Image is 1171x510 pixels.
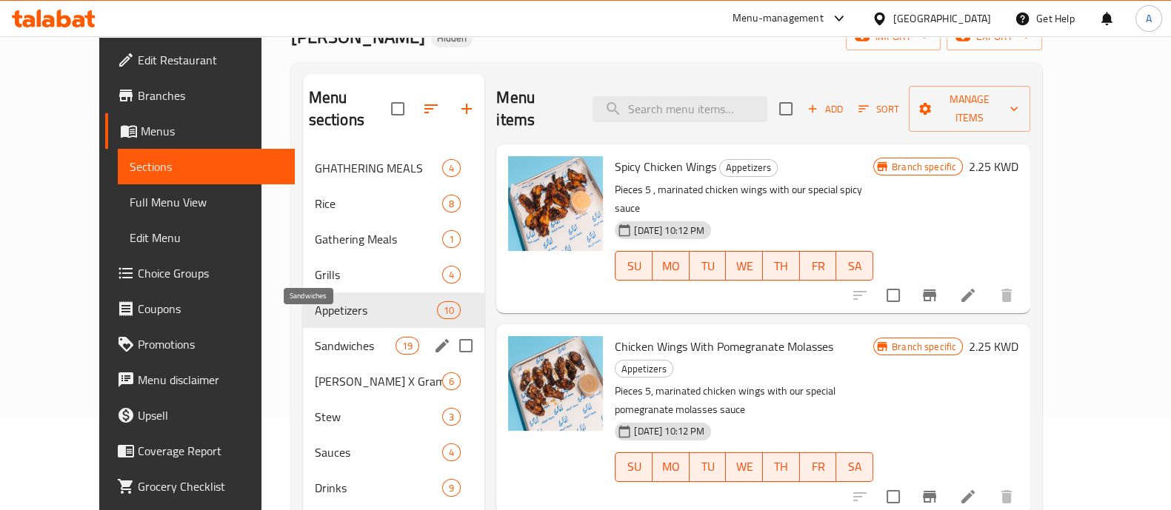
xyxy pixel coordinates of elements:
button: TH [763,251,800,281]
button: MO [653,251,690,281]
button: SA [836,452,873,482]
span: TU [695,255,721,277]
button: SA [836,251,873,281]
button: Manage items [909,86,1031,132]
div: items [442,266,461,283]
span: SA [842,255,867,277]
span: TH [769,255,794,277]
a: Upsell [105,397,295,433]
span: WE [732,456,757,477]
img: Chicken Wings With Pomegranate Molasses [508,336,603,431]
a: Edit Menu [118,220,295,255]
span: Upsell [138,406,283,424]
span: GHATHERING MEALS [315,159,443,177]
button: Sort [855,98,903,121]
span: 10 [438,303,460,318]
button: delete [989,278,1024,313]
div: GHATHERING MEALS4 [303,150,485,186]
button: Branch-specific-item [912,278,947,313]
span: Grocery Checklist [138,477,283,495]
span: Sort sections [413,91,449,127]
div: Appetizers10 [303,292,485,328]
button: MO [653,452,690,482]
div: Hidden [431,30,473,47]
h6: 2.25 KWD [969,336,1018,357]
span: 4 [443,161,460,175]
span: Rice [315,195,443,212]
div: Rice8 [303,186,485,221]
a: Menu disclaimer [105,362,295,397]
span: 19 [396,339,418,353]
div: items [396,337,419,355]
button: FR [800,251,837,281]
a: Edit menu item [959,286,977,304]
span: MO [658,255,684,277]
span: Edit Menu [130,229,283,246]
span: Sort items [849,98,909,121]
a: Branches [105,78,295,113]
h6: 2.25 KWD [969,156,1018,177]
span: Appetizers [315,301,437,319]
div: [GEOGRAPHIC_DATA] [893,10,991,27]
a: Edit menu item [959,488,977,506]
div: Appetizers [719,159,778,177]
p: Pieces 5, marinated chicken wings with our special pomegranate molasses sauce [615,382,873,419]
div: Sauces4 [303,434,485,470]
div: Appetizers [615,360,673,378]
a: Grocery Checklist [105,469,295,504]
span: Add [805,101,845,118]
span: TU [695,456,721,477]
span: Select all sections [382,93,413,124]
span: Promotions [138,335,283,353]
span: Sandwiches [315,337,396,355]
button: WE [726,251,763,281]
span: Stew [315,408,443,426]
span: Chicken Wings With Pomegranate Molasses [615,335,833,358]
img: Spicy Chicken Wings [508,156,603,251]
span: WE [732,255,757,277]
span: 8 [443,197,460,211]
span: Drinks [315,479,443,497]
div: items [442,195,461,212]
span: Coverage Report [138,442,283,460]
a: Choice Groups [105,255,295,291]
div: Stew3 [303,399,485,434]
span: Add item [801,98,849,121]
span: 1 [443,232,460,246]
span: Grills [315,266,443,283]
button: WE [726,452,763,482]
span: Gathering Meals [315,230,443,248]
a: Coverage Report [105,433,295,469]
span: Edit Restaurant [138,51,283,69]
div: items [442,159,461,177]
div: Gathering Meals1 [303,221,485,257]
span: Choice Groups [138,264,283,282]
span: Sauces [315,443,443,461]
button: FR [800,452,837,482]
p: Pieces 5 , marinated chicken wings with our special spicy sauce [615,181,873,218]
span: 3 [443,410,460,424]
button: edit [431,335,453,357]
a: Full Menu View [118,184,295,220]
a: Menus [105,113,295,149]
span: [PERSON_NAME] X Grameesh [315,372,443,390]
div: Menu-management [733,10,824,27]
button: Add [801,98,849,121]
div: Sandwiches19edit [303,328,485,363]
span: Menus [141,122,283,140]
button: SU [615,251,653,281]
span: Sections [130,158,283,175]
a: Edit Restaurant [105,42,295,78]
button: TH [763,452,800,482]
input: search [593,96,767,122]
span: Branch specific [886,160,962,174]
span: SU [621,456,647,477]
div: items [442,479,461,497]
button: SU [615,452,653,482]
span: import [858,27,929,46]
span: Manage items [921,90,1019,127]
